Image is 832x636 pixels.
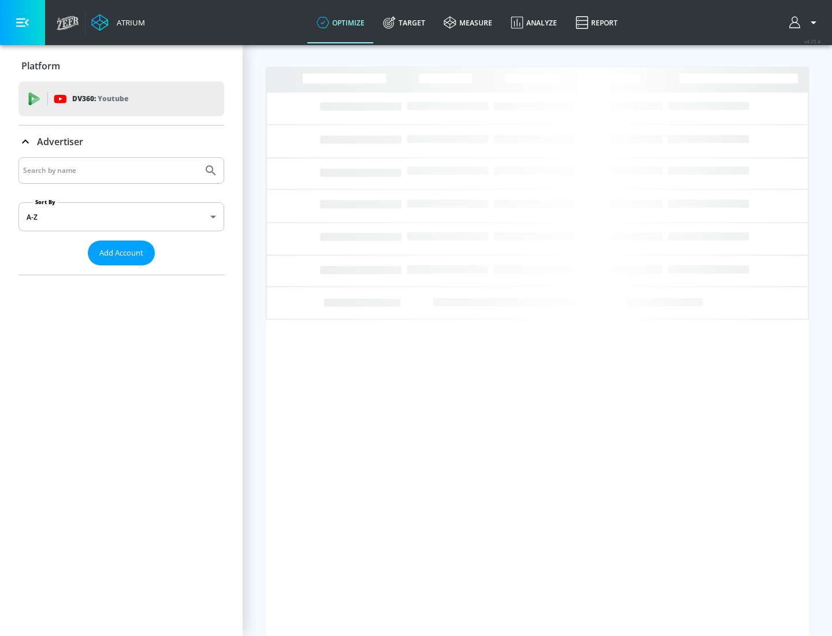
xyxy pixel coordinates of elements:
[502,2,566,43] a: Analyze
[18,157,224,275] div: Advertiser
[98,93,128,105] p: Youtube
[72,93,128,105] p: DV360:
[23,163,198,178] input: Search by name
[804,38,820,45] span: v 4.25.4
[18,202,224,231] div: A-Z
[18,50,224,82] div: Platform
[21,60,60,72] p: Platform
[99,246,143,260] span: Add Account
[374,2,434,43] a: Target
[88,241,155,265] button: Add Account
[37,135,83,148] p: Advertiser
[112,17,145,28] div: Atrium
[18,82,224,116] div: DV360: Youtube
[434,2,502,43] a: measure
[307,2,374,43] a: optimize
[33,198,58,206] label: Sort By
[91,14,145,31] a: Atrium
[18,125,224,158] div: Advertiser
[566,2,627,43] a: Report
[18,265,224,275] nav: list of Advertiser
